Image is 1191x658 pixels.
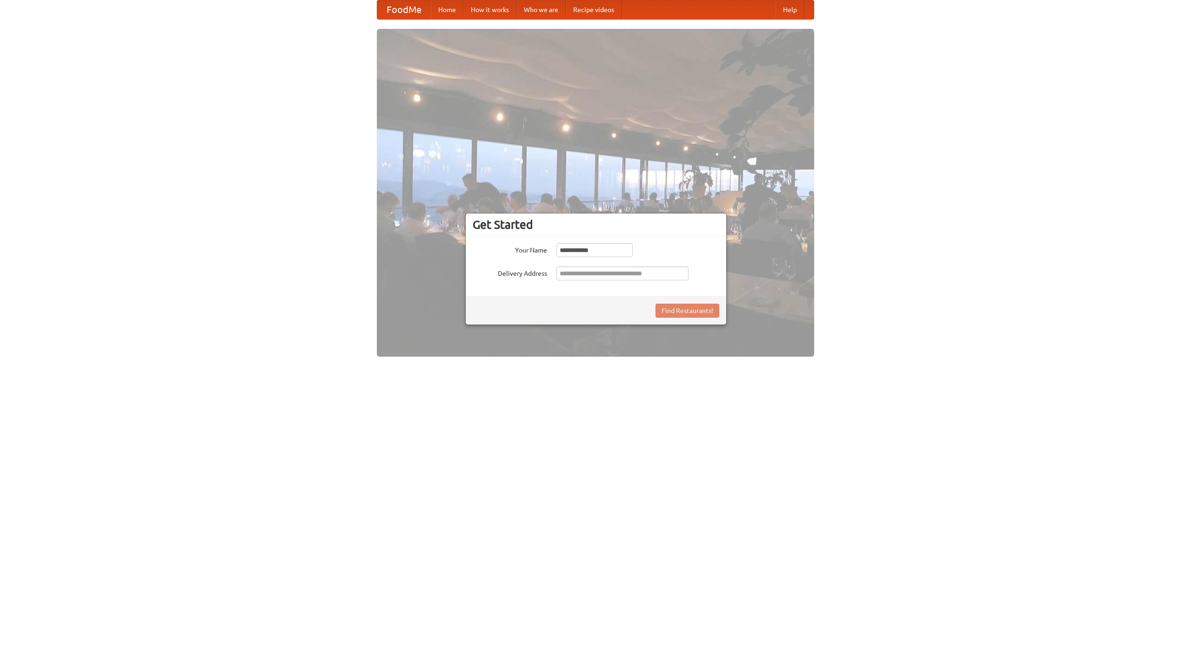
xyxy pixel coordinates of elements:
a: Recipe videos [566,0,622,19]
a: How it works [463,0,516,19]
a: FoodMe [377,0,431,19]
h3: Get Started [473,218,719,232]
button: Find Restaurants! [656,304,719,318]
a: Help [776,0,804,19]
label: Your Name [473,243,547,255]
a: Who we are [516,0,566,19]
label: Delivery Address [473,266,547,278]
a: Home [431,0,463,19]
